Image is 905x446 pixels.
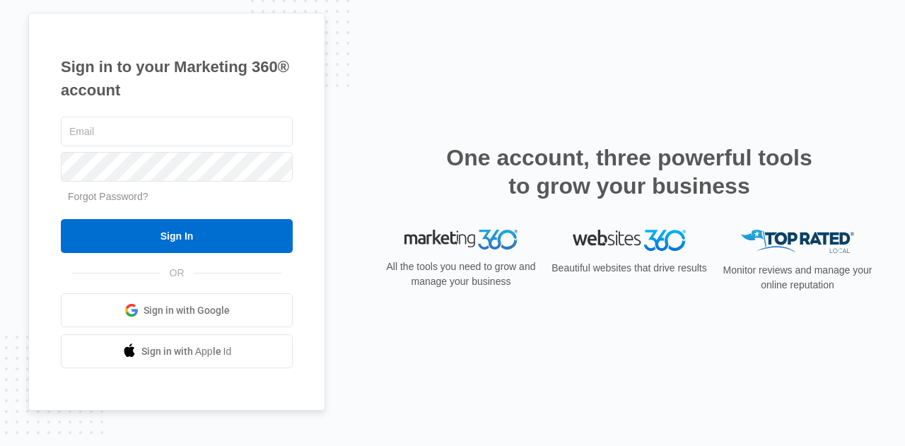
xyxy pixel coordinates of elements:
[141,344,232,359] span: Sign in with Apple Id
[718,263,877,293] p: Monitor reviews and manage your online reputation
[404,230,518,250] img: Marketing 360
[61,117,293,146] input: Email
[144,303,230,318] span: Sign in with Google
[61,334,293,368] a: Sign in with Apple Id
[573,230,686,250] img: Websites 360
[160,266,194,281] span: OR
[61,219,293,253] input: Sign In
[68,191,148,202] a: Forgot Password?
[61,293,293,327] a: Sign in with Google
[442,143,817,200] h2: One account, three powerful tools to grow your business
[382,259,540,289] p: All the tools you need to grow and manage your business
[550,261,708,276] p: Beautiful websites that drive results
[61,55,293,102] h1: Sign in to your Marketing 360® account
[741,230,854,253] img: Top Rated Local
